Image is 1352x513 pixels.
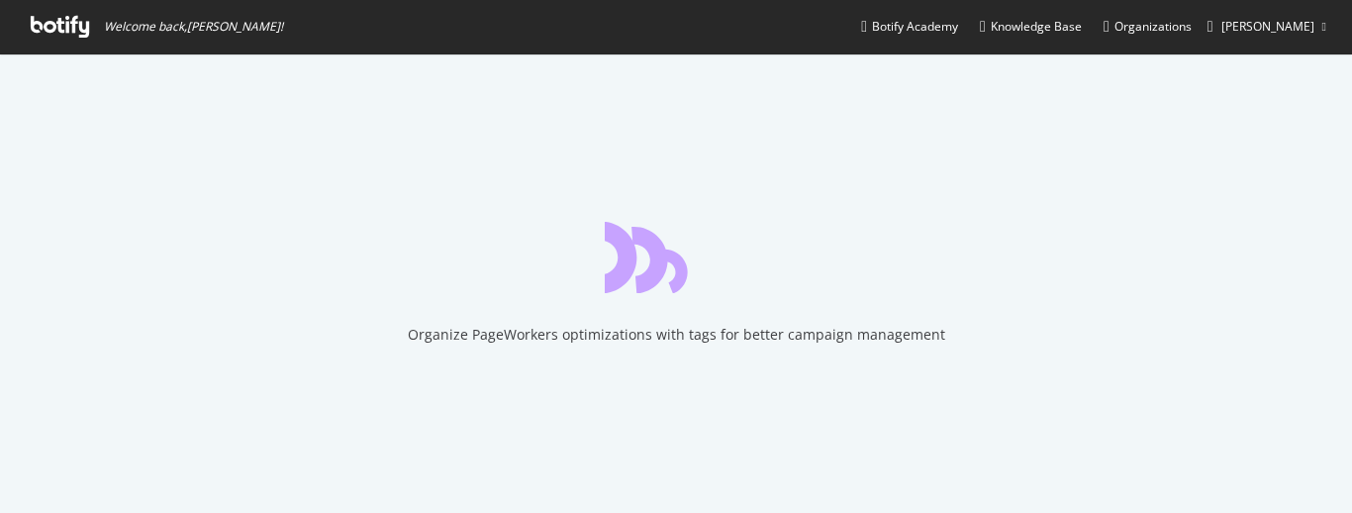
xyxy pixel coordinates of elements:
div: Botify Academy [812,17,917,37]
div: Knowledge Base [938,17,1054,37]
span: Welcome back, [PERSON_NAME] ! [104,19,283,35]
div: animation [605,222,747,293]
span: Riya Mol [1217,18,1310,35]
div: Organizations [1076,17,1178,37]
button: [PERSON_NAME] [1178,11,1342,43]
div: Organize PageWorkers optimizations with tags for better campaign management [408,325,945,345]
